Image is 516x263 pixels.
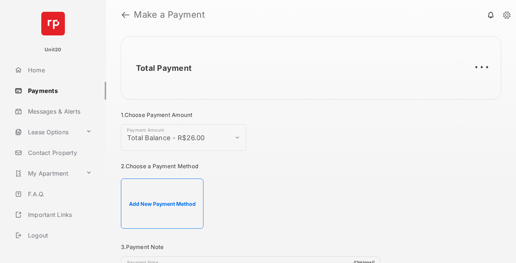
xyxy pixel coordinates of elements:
[12,206,95,224] a: Important Links
[41,12,65,35] img: svg+xml;base64,PHN2ZyB4bWxucz0iaHR0cDovL3d3dy53My5vcmcvMjAwMC9zdmciIHdpZHRoPSI2NCIgaGVpZ2h0PSI2NC...
[12,165,83,182] a: My Apartment
[121,163,380,170] h3: 2. Choose a Payment Method
[136,63,192,73] h2: Total Payment
[12,103,106,120] a: Messages & Alerts
[12,123,83,141] a: Lease Options
[45,46,62,53] p: Unit20
[12,144,106,162] a: Contact Property
[121,111,380,118] h3: 1. Choose Payment Amount
[12,226,106,244] a: Logout
[121,243,380,250] h3: 3. Payment Note
[12,61,106,79] a: Home
[134,10,205,19] strong: Make a Payment
[12,82,106,100] a: Payments
[121,179,203,229] button: Add New Payment Method
[12,185,106,203] a: F.A.Q.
